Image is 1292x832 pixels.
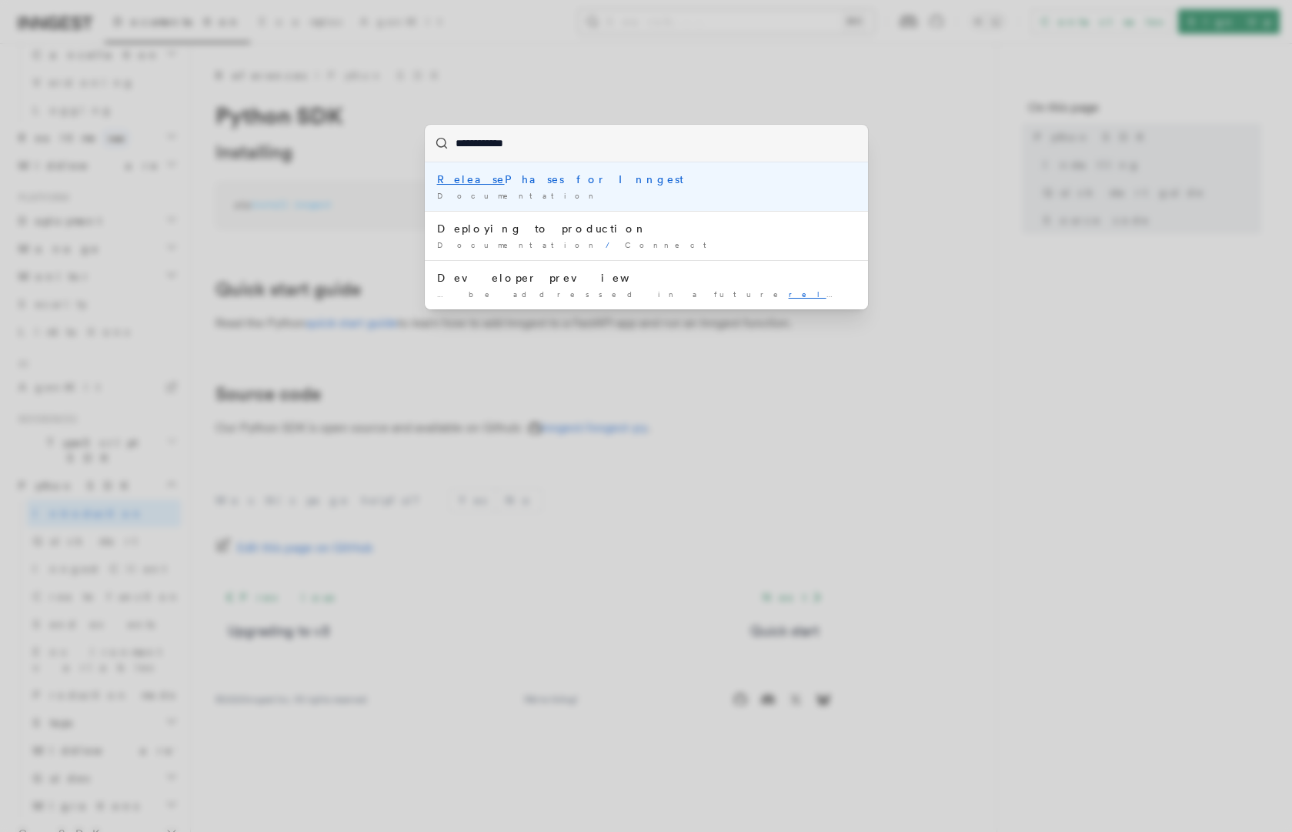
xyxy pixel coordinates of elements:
[437,172,856,187] div: Phases for Inngest
[437,221,856,236] div: Deploying to production
[437,173,505,185] mark: Release
[437,289,856,300] div: … be addressed in a future : Skipped runs are …
[625,240,716,249] span: Connect
[437,270,856,286] div: Developer preview
[437,240,599,249] span: Documentation
[606,240,619,249] span: /
[437,191,599,200] span: Documentation
[789,289,879,299] mark: release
